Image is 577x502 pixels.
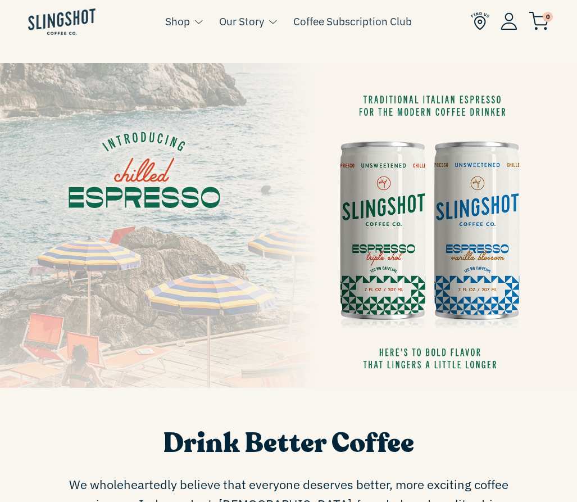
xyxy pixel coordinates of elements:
[501,12,517,30] img: Account
[529,12,549,30] img: cart
[529,15,549,28] a: 0
[293,13,412,30] a: Coffee Subscription Club
[165,13,190,30] a: Shop
[471,12,489,30] img: Find Us
[219,13,264,30] a: Our Story
[163,425,414,462] span: Drink Better Coffee
[543,12,553,22] span: 0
